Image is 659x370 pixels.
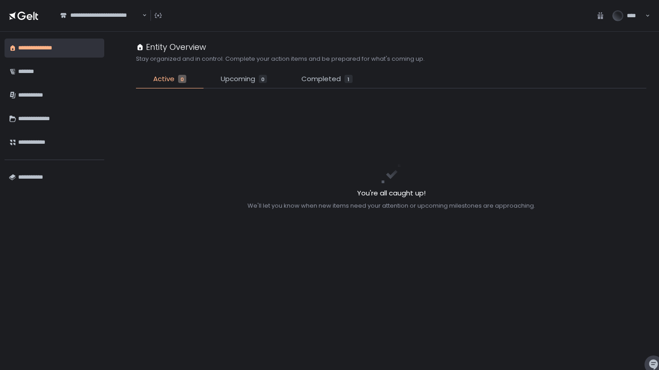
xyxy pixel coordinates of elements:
div: 0 [259,75,267,83]
div: We'll let you know when new items need your attention or upcoming milestones are approaching. [247,202,535,210]
div: Entity Overview [136,41,206,53]
h2: You're all caught up! [247,188,535,199]
h2: Stay organized and in control. Complete your action items and be prepared for what's coming up. [136,55,425,63]
div: Search for option [54,6,147,25]
span: Active [153,74,174,84]
div: 0 [178,75,186,83]
span: Completed [301,74,341,84]
span: Upcoming [221,74,255,84]
div: 1 [344,75,353,83]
